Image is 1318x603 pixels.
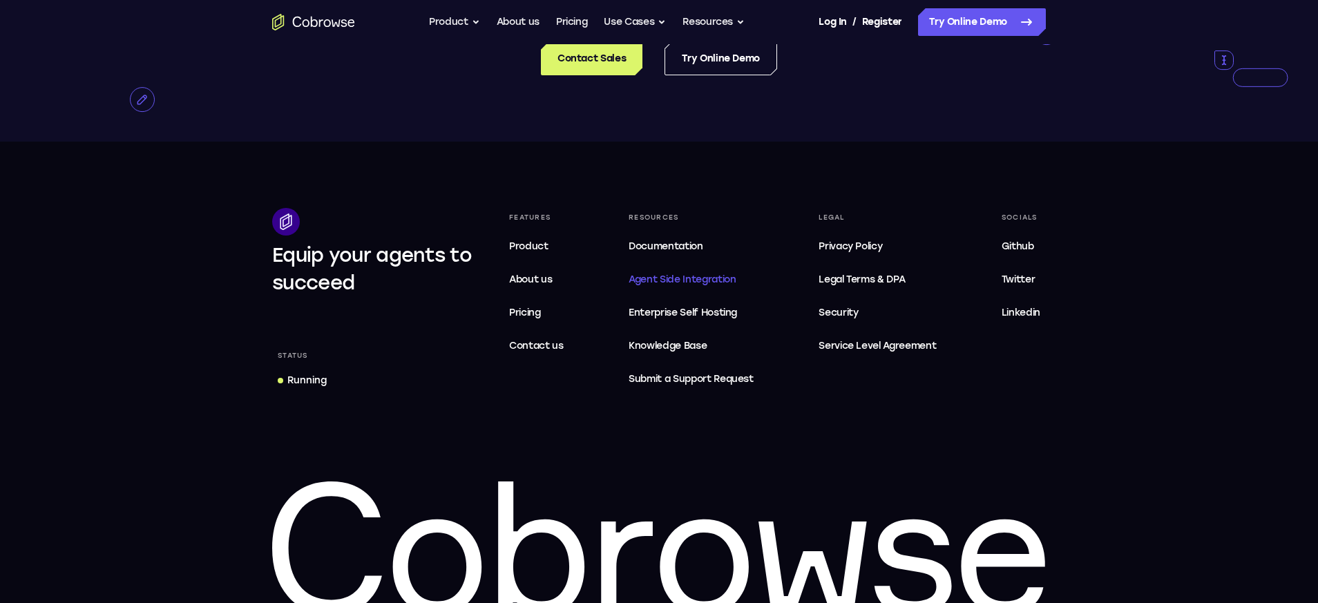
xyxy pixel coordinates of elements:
[819,240,882,252] span: Privacy Policy
[629,305,754,321] span: Enterprise Self Hosting
[509,307,541,318] span: Pricing
[497,8,539,36] a: About us
[852,14,857,30] span: /
[509,340,564,352] span: Contact us
[813,266,942,294] a: Legal Terms & DPA
[819,8,846,36] a: Log In
[504,233,569,260] a: Product
[665,42,777,75] a: Try Online Demo
[918,8,1046,36] a: Try Online Demo
[604,8,666,36] button: Use Cases
[287,374,327,387] div: Running
[541,42,642,75] a: Contact Sales
[819,307,858,318] span: Security
[862,8,902,36] a: Register
[629,240,703,252] span: Documentation
[504,299,569,327] a: Pricing
[623,208,759,227] div: Resources
[504,266,569,294] a: About us
[1002,240,1034,252] span: Github
[629,371,754,387] span: Submit a Support Request
[556,8,588,36] a: Pricing
[429,8,480,36] button: Product
[819,338,936,354] span: Service Level Agreement
[996,233,1046,260] a: Github
[272,368,332,393] a: Running
[813,208,942,227] div: Legal
[813,299,942,327] a: Security
[509,274,552,285] span: About us
[629,271,754,288] span: Agent Side Integration
[623,332,759,360] a: Knowledge Base
[272,346,314,365] div: Status
[509,240,548,252] span: Product
[813,233,942,260] a: Privacy Policy
[996,299,1046,327] a: Linkedin
[623,365,759,393] a: Submit a Support Request
[819,274,905,285] span: Legal Terms & DPA
[504,208,569,227] div: Features
[682,8,745,36] button: Resources
[623,299,759,327] a: Enterprise Self Hosting
[1002,274,1035,285] span: Twitter
[996,208,1046,227] div: Socials
[272,14,355,30] a: Go to the home page
[623,266,759,294] a: Agent Side Integration
[629,340,707,352] span: Knowledge Base
[504,332,569,360] a: Contact us
[623,233,759,260] a: Documentation
[1002,307,1040,318] span: Linkedin
[813,332,942,360] a: Service Level Agreement
[272,243,472,294] span: Equip your agents to succeed
[996,266,1046,294] a: Twitter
